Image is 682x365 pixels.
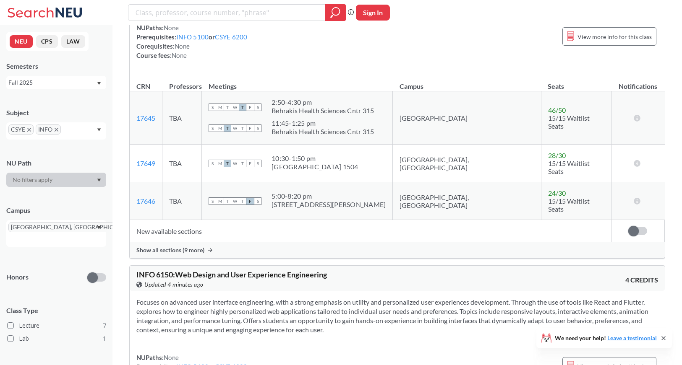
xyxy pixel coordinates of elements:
[231,104,239,111] span: W
[164,354,179,361] span: None
[239,160,246,167] span: T
[246,124,254,132] span: F
[215,33,247,41] a: CSYE 6200
[103,321,106,330] span: 7
[136,82,150,91] div: CRN
[611,73,664,91] th: Notifications
[254,124,261,132] span: S
[231,160,239,167] span: W
[393,91,541,145] td: [GEOGRAPHIC_DATA]
[216,160,224,167] span: M
[548,159,590,175] span: 15/15 Waitlist Seats
[136,159,155,167] a: 17649
[172,52,187,59] span: None
[254,104,261,111] span: S
[548,106,566,114] span: 46 / 50
[393,182,541,220] td: [GEOGRAPHIC_DATA], [GEOGRAPHIC_DATA]
[607,334,657,342] a: Leave a testimonial
[272,154,358,163] div: 10:30 - 1:50 pm
[548,189,566,197] span: 24 / 30
[272,127,374,136] div: Behrakis Health Sciences Cntr 315
[224,197,231,205] span: T
[97,179,101,182] svg: Dropdown arrow
[36,124,61,135] span: INFOX to remove pill
[136,114,155,122] a: 17645
[548,151,566,159] span: 28 / 30
[6,62,106,71] div: Semesters
[209,160,216,167] span: S
[7,333,106,344] label: Lab
[6,108,106,117] div: Subject
[246,104,254,111] span: F
[272,106,374,115] div: Behrakis Health Sciences Cntr 315
[239,197,246,205] span: T
[55,128,58,132] svg: X to remove pill
[239,124,246,132] span: T
[224,160,231,167] span: T
[272,163,358,171] div: [GEOGRAPHIC_DATA] 1504
[393,73,541,91] th: Campus
[209,197,216,205] span: S
[36,35,58,48] button: CPS
[548,114,590,130] span: 15/15 Waitlist Seats
[97,226,101,229] svg: Dropdown arrow
[216,104,224,111] span: M
[136,23,248,60] div: NUPaths: Prerequisites: or Corequisites: Course fees:
[625,275,658,285] span: 4 CREDITS
[6,158,106,168] div: NU Path
[209,104,216,111] span: S
[272,192,386,200] div: 5:00 - 8:20 pm
[136,197,155,205] a: 17646
[6,272,29,282] p: Honors
[6,173,106,187] div: Dropdown arrow
[246,160,254,167] span: F
[246,197,254,205] span: F
[216,197,224,205] span: M
[325,4,346,21] div: magnifying glass
[27,128,31,132] svg: X to remove pill
[541,73,611,91] th: Seats
[216,124,224,132] span: M
[224,104,231,111] span: T
[356,5,390,21] button: Sign In
[103,334,106,343] span: 1
[176,33,209,41] a: INFO 5100
[136,246,204,254] span: Show all sections (9 more)
[164,24,179,31] span: None
[61,35,85,48] button: LAW
[8,124,34,135] span: CSYEX to remove pill
[136,270,327,279] span: INFO 6150 : Web Design and User Experience Engineering
[144,280,204,289] span: Updated 4 minutes ago
[231,197,239,205] span: W
[6,76,106,89] div: Fall 2025Dropdown arrow
[130,220,611,242] td: New available sections
[254,197,261,205] span: S
[224,124,231,132] span: T
[136,298,658,334] section: Focuses on advanced user interface engineering, with a strong emphasis on utility and personalize...
[8,78,96,87] div: Fall 2025
[6,206,106,215] div: Campus
[8,222,142,232] span: [GEOGRAPHIC_DATA], [GEOGRAPHIC_DATA]X to remove pill
[6,306,106,315] span: Class Type
[97,128,101,132] svg: Dropdown arrow
[330,7,340,18] svg: magnifying glass
[254,160,261,167] span: S
[162,182,202,220] td: TBA
[231,124,239,132] span: W
[555,335,657,341] span: We need your help!
[239,104,246,111] span: T
[272,119,374,127] div: 11:45 - 1:25 pm
[272,200,386,209] div: [STREET_ADDRESS][PERSON_NAME]
[548,197,590,213] span: 15/15 Waitlist Seats
[162,91,202,145] td: TBA
[393,145,541,182] td: [GEOGRAPHIC_DATA], [GEOGRAPHIC_DATA]
[202,73,393,91] th: Meetings
[7,320,106,331] label: Lecture
[209,124,216,132] span: S
[272,98,374,106] div: 2:50 - 4:30 pm
[130,242,665,258] div: Show all sections (9 more)
[577,31,652,42] span: View more info for this class
[6,220,106,247] div: [GEOGRAPHIC_DATA], [GEOGRAPHIC_DATA]X to remove pillDropdown arrow
[162,73,202,91] th: Professors
[162,145,202,182] td: TBA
